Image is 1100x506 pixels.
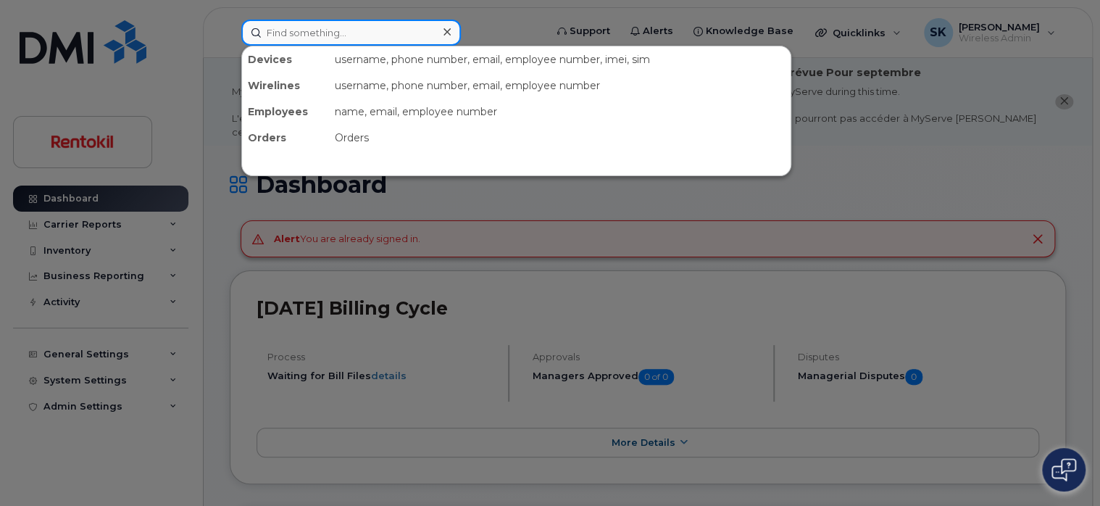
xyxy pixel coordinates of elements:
[242,72,329,99] div: Wirelines
[329,125,791,151] div: Orders
[242,46,329,72] div: Devices
[1051,458,1076,481] img: Open chat
[242,125,329,151] div: Orders
[329,46,791,72] div: username, phone number, email, employee number, imei, sim
[329,72,791,99] div: username, phone number, email, employee number
[329,99,791,125] div: name, email, employee number
[242,99,329,125] div: Employees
